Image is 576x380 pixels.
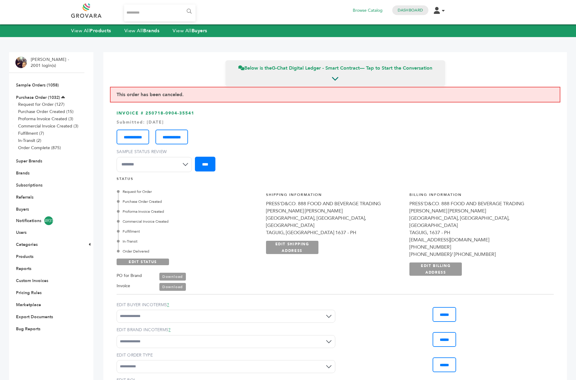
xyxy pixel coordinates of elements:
[118,229,259,234] div: Fulfillment
[409,192,547,200] h4: Billing Information
[118,239,259,244] div: In-Transit
[16,326,40,332] a: Bug Reports
[118,209,259,214] div: Proforma Invoice Created
[409,215,547,229] div: [GEOGRAPHIC_DATA], [GEOGRAPHIC_DATA],[GEOGRAPHIC_DATA]
[16,170,30,176] a: Brands
[409,243,547,251] div: [PHONE_NUMBER]
[117,272,142,279] label: PO for Brand
[272,65,360,71] strong: G-Chat Digital Ledger - Smart Contract
[44,216,53,225] span: 4931
[117,110,554,176] h3: INVOICE # 250718-0904-35541
[71,27,111,34] a: View AllProducts
[16,194,33,200] a: Referrals
[16,290,42,296] a: Pricing Rules
[159,273,186,281] a: Download
[31,57,70,68] li: [PERSON_NAME] - 2001 login(s)
[117,302,335,308] label: EDIT BUYER INCOTERMS
[16,82,59,88] a: Sample Orders (1058)
[110,87,560,102] div: This order has been canceled.
[16,302,41,308] a: Marketplace
[117,176,554,184] h4: STATUS
[266,200,404,207] div: PRESS'D&CO. 888 FOOD AND BEVERAGE TRADING
[266,241,318,254] a: EDIT SHIPPING ADDRESS
[18,123,78,129] a: Commercial Invoice Created (3)
[167,302,169,308] a: ?
[18,102,64,107] a: Request for Order (127)
[117,119,554,125] div: Submitted: [DATE]
[18,145,61,151] a: Order Complete (875)
[124,27,160,34] a: View AllBrands
[192,27,207,34] strong: Buyers
[409,251,547,258] div: [PHONE_NUMBER]/ [PHONE_NUMBER]
[409,262,462,276] a: EDIT BILLING ADDRESS
[398,8,423,13] a: Dashboard
[18,109,74,115] a: Purchase Order Created (15)
[16,278,48,284] a: Custom Invoices
[16,254,33,259] a: Products
[124,5,196,21] input: Search...
[409,207,547,215] div: [PERSON_NAME] [PERSON_NAME]
[16,314,53,320] a: Export Documents
[16,242,38,247] a: Categories
[409,236,547,243] div: [EMAIL_ADDRESS][DOMAIN_NAME]
[118,189,259,194] div: Request for Order
[18,116,73,122] a: Proforma Invoice Created (3)
[117,282,130,290] label: Invoice
[266,215,404,229] div: [GEOGRAPHIC_DATA], [GEOGRAPHIC_DATA],[GEOGRAPHIC_DATA]
[16,182,42,188] a: Subscriptions
[90,27,111,34] strong: Products
[266,207,404,215] div: [PERSON_NAME] [PERSON_NAME]
[16,158,42,164] a: Super Brands
[117,259,169,265] a: EDIT STATUS
[159,283,186,291] a: Download
[409,200,547,207] div: PRESS'D&CO. 888 FOOD AND BEVERAGE TRADING
[16,266,31,272] a: Reports
[118,199,259,204] div: Purchase Order Created
[18,130,44,136] a: Fulfillment (7)
[173,27,207,34] a: View AllBuyers
[168,327,171,333] a: ?
[117,352,335,358] label: EDIT ORDER TYPE
[266,192,404,200] h4: Shipping Information
[117,327,335,333] label: EDIT BRAND INCOTERMS
[118,219,259,224] div: Commercial Invoice Created
[353,7,383,14] a: Browse Catalog
[143,27,159,34] strong: Brands
[266,229,404,236] div: TAGUIG, [GEOGRAPHIC_DATA] 1637 - PH
[409,229,547,236] div: TAGUIG, 1637 - PH
[117,149,195,155] label: Sample Status Review
[16,216,77,225] a: Notifications4931
[18,138,41,143] a: In-Transit (2)
[16,95,60,100] a: Purchase Order (1032)
[16,230,27,235] a: Users
[238,65,432,71] span: Below is the — Tap to Start the Conversation
[16,206,29,212] a: Buyers
[118,249,259,254] div: Order Delivered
